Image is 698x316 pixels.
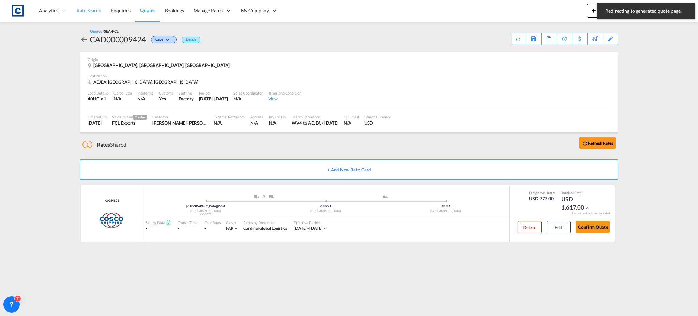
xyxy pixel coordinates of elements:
span: Sell [541,191,547,195]
div: Remark and Inclusion included [566,212,615,215]
span: Enquiries [111,8,131,13]
button: icon-plus 400-fgNewicon-chevron-down [587,4,618,18]
div: Cardinal Global Logistics [243,226,287,231]
span: Active [155,38,165,44]
div: - [146,226,171,231]
div: Transit Time [178,220,198,225]
div: Load Details [88,90,108,96]
div: Shared [82,141,126,148]
div: Factory Stuffing [179,96,193,102]
div: Contract / Rate Agreement / Tariff / Spot Pricing Reference Number: 00054821 [104,199,119,203]
div: Quotes /SEA-FCL [90,29,119,34]
div: Save As Template [526,33,541,45]
div: 01 Aug 2025 - 31 Aug 2025 [294,226,323,231]
span: Manage Rates [194,7,223,14]
md-icon: icon-arrow-left [80,35,88,44]
div: CAD000009424 [90,34,146,45]
div: N/A [137,96,145,102]
md-icon: icon-chevron-down [233,226,238,231]
div: N/A [233,96,262,102]
button: Confirm Quote [576,221,610,233]
md-icon: assets/icons/custom/ship-fill.svg [382,195,390,198]
div: [GEOGRAPHIC_DATA] [386,209,506,213]
span: FAK [226,226,234,231]
div: USD [364,120,391,126]
div: [GEOGRAPHIC_DATA] [265,209,385,213]
img: RAIL [262,195,265,198]
div: AEJEA [386,204,506,209]
span: [GEOGRAPHIC_DATA], [GEOGRAPHIC_DATA], [GEOGRAPHIC_DATA] [93,62,230,68]
img: COSCO [98,212,124,229]
div: N/A [250,120,263,126]
span: [DATE] - [DATE] [294,226,323,231]
div: Customs [159,90,173,96]
div: N/A [344,120,359,126]
div: Pickup ModeService Type West Midlands, England,TruckRail; Truck [206,195,325,202]
div: 40HC x 1 [88,96,108,102]
span: New [590,8,615,13]
div: Sailing Date [146,220,171,225]
div: - [178,226,198,231]
span: Rate Search [77,8,101,13]
span: | [217,204,218,208]
md-icon: icon-chevron-down [584,206,589,211]
span: 1 [82,141,92,148]
div: 31 Aug 2025 [199,96,228,102]
div: - [204,226,206,231]
span: Creator [133,115,147,120]
span: Cardinal Global Logistics [243,226,287,231]
md-icon: icon-refresh [514,35,522,43]
span: Redirecting to generated quote page. [603,8,689,14]
div: Effective Period [294,220,328,225]
md-icon: icon-chevron-down [165,38,173,42]
img: ROAD [254,195,259,198]
div: USD 777.00 [529,195,555,202]
div: Incoterms [137,90,153,96]
b: Refresh Rates [588,141,613,146]
div: Inquiry No. [269,114,286,119]
div: Riya Susan Shaji [152,120,208,126]
div: Total Rate [561,190,595,195]
div: Yes [159,96,173,102]
span: Analytics [39,7,58,14]
div: Stuffing [179,90,193,96]
div: Quote PDF is not available at this time [515,33,522,42]
div: Origin [88,57,610,62]
span: [GEOGRAPHIC_DATA] [186,204,218,208]
div: 21 Aug 2025 [88,120,107,126]
button: icon-refreshRefresh Rates [579,137,616,149]
span: Sell [569,191,575,195]
span: My Company [241,7,269,14]
div: Change Status Here [146,34,178,45]
button: + Add New Rate Card [80,159,618,180]
span: Bookings [165,8,184,13]
md-icon: icon-plus 400-fg [590,6,598,14]
img: 1fdb9190129311efbfaf67cbb4249bed.jpeg [10,3,26,18]
md-icon: icon-chevron-down [322,226,327,231]
div: Default [182,37,200,43]
div: [GEOGRAPHIC_DATA] [146,209,265,213]
md-icon: icon-refresh [582,140,588,146]
div: Cargo [226,220,239,225]
div: WV4 to AEJEA / 21 Aug 2025 [292,120,338,126]
span: Quotes [140,7,155,13]
div: Sales Coordinator [233,90,262,96]
div: Search Currency [364,114,391,119]
span: 00054821 [104,199,119,203]
button: Edit [547,221,571,233]
span: Subject to Remarks [581,191,583,195]
div: Free Days [204,220,221,225]
div: Terms and Condition [268,90,301,96]
span: SEA-FCL [104,29,118,33]
span: Rates [97,141,110,148]
div: GBSOU [265,204,385,209]
div: N/A [269,120,286,126]
div: Destination [88,73,610,78]
div: View [268,96,301,102]
div: Sales Person [112,114,147,120]
div: USD 1,617.00 [561,195,595,212]
div: N/A [214,120,245,126]
div: Address [250,114,263,119]
div: Search Reference [292,114,338,119]
div: icon-arrow-left [80,34,90,45]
